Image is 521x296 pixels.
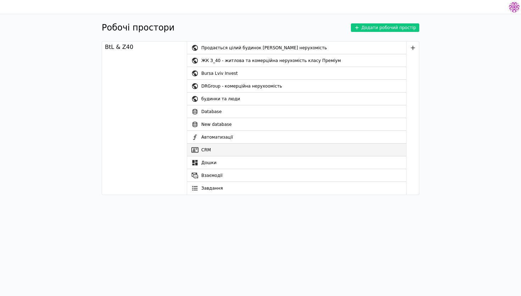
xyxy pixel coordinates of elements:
[187,182,406,195] a: Завдання
[187,54,406,67] a: ЖК З_40 - житлова та комерційна нерухомість класу Преміум
[105,43,133,51] div: BtL & Z40
[201,54,406,67] div: ЖК З_40 - житлова та комерційна нерухомість класу Преміум
[187,41,406,54] a: Продається цілий будинок [PERSON_NAME] нерухомість
[187,67,406,80] a: Bursa Lviv Invest
[201,67,406,80] div: Bursa Lviv Invest
[187,131,406,144] a: Автоматизації
[187,169,406,182] a: Взаємодії
[201,80,406,93] div: DRGroup - комерційна нерухоомість
[102,21,174,34] h1: Робочі простори
[187,105,406,118] a: Database
[187,80,406,93] a: DRGroup - комерційна нерухоомість
[201,93,406,105] div: будинки та люди
[187,156,406,169] a: Дошки
[351,23,419,32] button: Додати робочий простір
[187,93,406,105] a: будинки та люди
[187,144,406,156] a: CRM
[187,118,406,131] a: New database
[201,41,406,54] div: Продається цілий будинок [PERSON_NAME] нерухомість
[509,2,520,12] img: 137b5da8a4f5046b86490006a8dec47a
